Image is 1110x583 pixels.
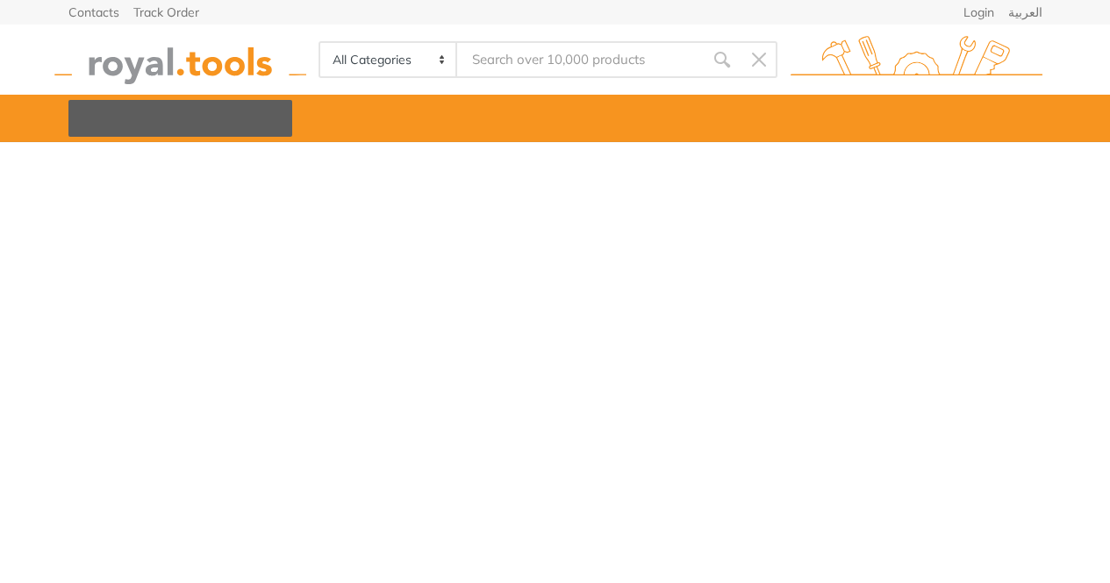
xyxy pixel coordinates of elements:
a: العربية [1008,6,1042,18]
a: Track Order [133,6,199,18]
input: Site search [457,41,703,78]
a: Login [963,6,994,18]
img: royal.tools Logo [791,36,1042,84]
a: Contacts [68,6,119,18]
img: royal.tools Logo [54,36,306,84]
select: Category [320,43,458,76]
